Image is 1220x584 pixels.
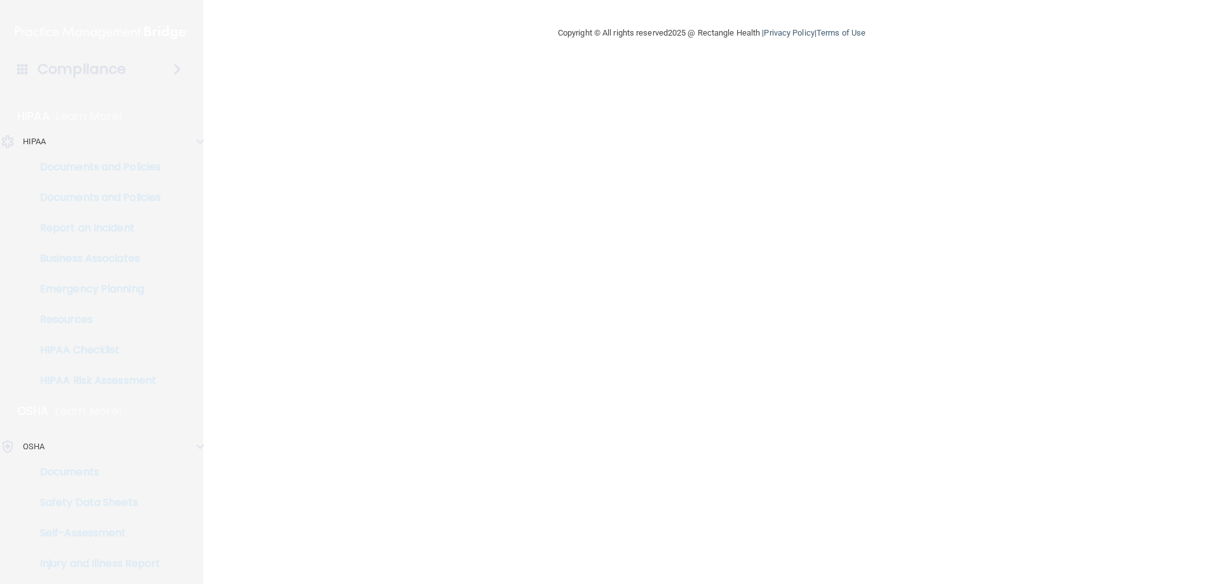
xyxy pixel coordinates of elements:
p: Documents and Policies [8,191,182,204]
p: HIPAA [23,134,46,149]
p: Report an Incident [8,222,182,234]
p: Injury and Illness Report [8,557,182,570]
p: Documents [8,466,182,479]
p: Business Associates [8,252,182,265]
a: Terms of Use [817,28,865,37]
div: Copyright © All rights reserved 2025 @ Rectangle Health | | [480,13,944,53]
p: OSHA [17,404,49,419]
p: HIPAA [17,109,50,124]
p: Resources [8,313,182,326]
p: Safety Data Sheets [8,496,182,509]
p: Self-Assessment [8,527,182,540]
p: OSHA [23,439,44,454]
img: PMB logo [15,20,188,45]
a: Privacy Policy [764,28,814,37]
p: HIPAA Risk Assessment [8,374,182,387]
p: Learn More! [56,109,123,124]
p: Emergency Planning [8,283,182,295]
p: Documents and Policies [8,161,182,173]
h4: Compliance [37,60,126,78]
p: Learn More! [55,404,123,419]
p: HIPAA Checklist [8,344,182,357]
